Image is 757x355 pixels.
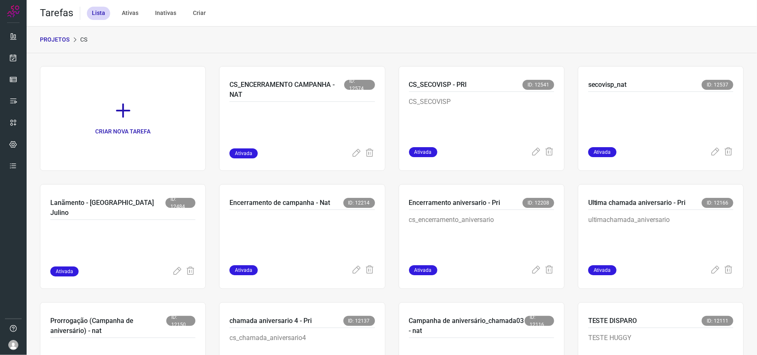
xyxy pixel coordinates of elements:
[229,316,312,326] p: chamada aniversario 4 - Pri
[588,147,616,157] span: Ativada
[50,316,166,336] p: Prorrogação (Campanha de aniversário) - nat
[80,35,87,44] p: CS
[229,198,330,208] p: Encerramento de campanha - Nat
[50,266,79,276] span: Ativada
[229,265,258,275] span: Ativada
[409,147,437,157] span: Ativada
[343,198,375,208] span: ID: 12214
[229,80,344,100] p: CS_ENCERRAMENTO CAMPANHA - NAT
[409,265,437,275] span: Ativada
[702,80,733,90] span: ID: 12537
[525,316,554,326] span: ID: 12116
[150,7,181,20] div: Inativas
[229,148,258,158] span: Ativada
[87,7,110,20] div: Lista
[702,316,733,326] span: ID: 12111
[523,198,554,208] span: ID: 12208
[588,80,627,90] p: secovisp_nat
[523,80,554,90] span: ID: 12541
[40,7,73,19] h2: Tarefas
[188,7,211,20] div: Criar
[588,265,616,275] span: Ativada
[95,127,150,136] p: CRIAR NOVA TAREFA
[588,198,686,208] p: Ultima chamada aniversario - Pri
[166,316,195,326] span: ID: 12150
[409,80,467,90] p: CS_SECOVISP - PRI
[588,316,637,326] p: TESTE DISPARO
[40,66,206,171] a: CRIAR NOVA TAREFA
[117,7,143,20] div: Ativas
[343,316,375,326] span: ID: 12137
[409,97,534,138] p: CS_SECOVISP
[409,316,525,336] p: Campanha de aniversário_chamada03 - nat
[409,198,501,208] p: Encerramento aniversario - Pri
[344,80,375,90] span: ID: 12574
[702,198,733,208] span: ID: 12166
[7,5,20,17] img: Logo
[8,340,18,350] img: avatar-user-boy.jpg
[165,198,195,208] span: ID: 12484
[40,35,69,44] p: PROJETOS
[588,215,713,256] p: ultimachamada_aniversario
[50,198,165,218] p: Lanãmento - [GEOGRAPHIC_DATA] Julino
[409,215,534,256] p: cs_encerramento_aniversario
